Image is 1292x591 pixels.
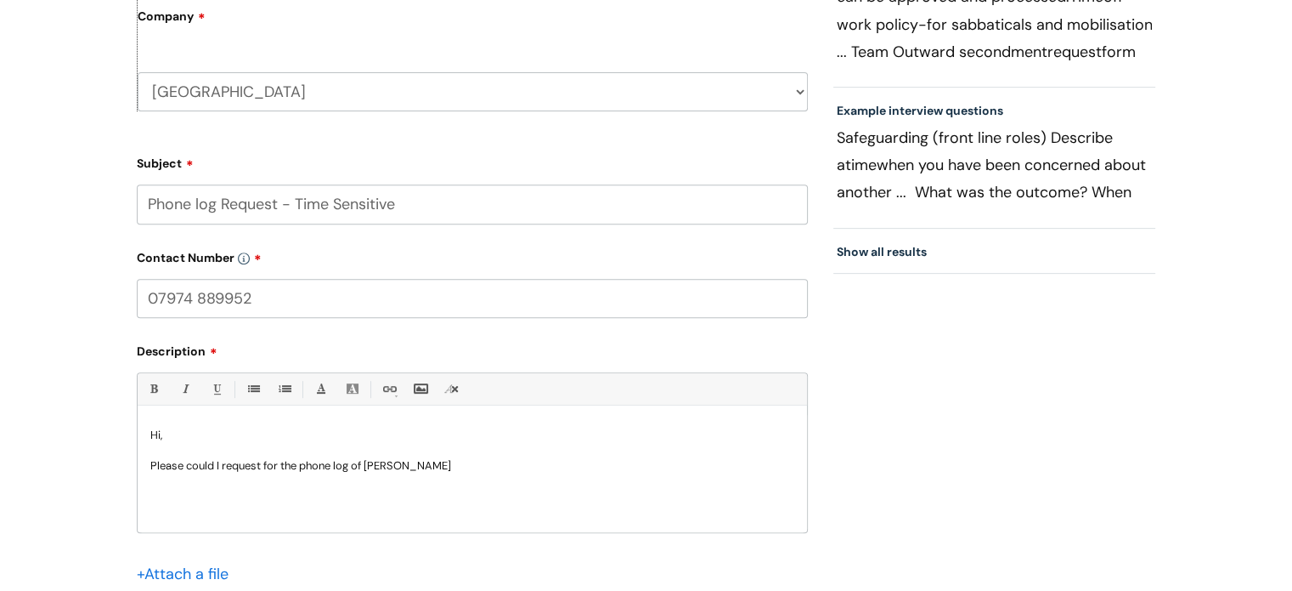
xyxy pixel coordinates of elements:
p: Hi, [150,428,794,443]
a: Link [378,378,399,400]
a: Show all results [837,244,927,259]
a: 1. Ordered List (Ctrl-Shift-8) [274,378,295,400]
label: Company [138,3,808,42]
label: Subject [137,151,808,171]
label: Contact Number [137,245,808,265]
a: Underline(Ctrl-U) [206,378,227,400]
span: request [1047,42,1102,62]
a: Insert Image... [409,378,431,400]
img: info-icon.svg [238,253,250,264]
p: Safeguarding (front line roles) Describe a when you have been concerned about another ... What wa... [837,124,1153,206]
a: Example interview questions [837,103,1003,118]
a: • Unordered List (Ctrl-Shift-7) [242,378,263,400]
div: Attach a file [137,560,239,588]
a: Font Color [310,378,331,400]
a: Remove formatting (Ctrl-\) [441,378,462,400]
a: Bold (Ctrl-B) [143,378,164,400]
span: + [137,564,144,584]
a: Back Color [341,378,363,400]
span: - [918,14,927,35]
a: Italic (Ctrl-I) [174,378,195,400]
span: time [845,155,877,175]
label: Description [137,338,808,359]
p: Please could I request for the phone log of [PERSON_NAME] [150,458,794,474]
